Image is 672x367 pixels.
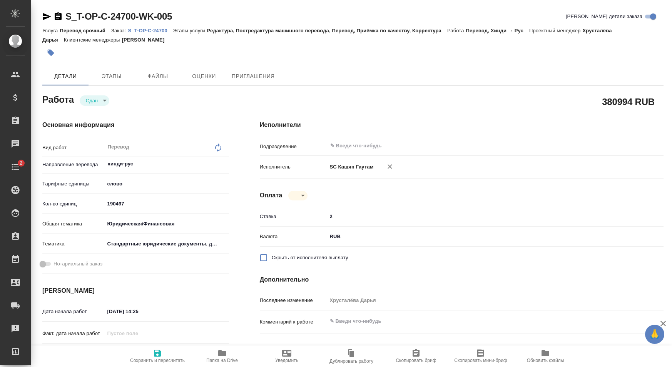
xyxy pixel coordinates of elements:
div: Юридическая/Финансовая [105,217,229,230]
span: Обновить файлы [527,358,564,363]
p: Общая тематика [42,220,105,228]
p: Хрусталёва Дарья [42,28,612,43]
h2: Работа [42,92,74,106]
h4: Исполнители [260,120,664,130]
span: Приглашения [232,72,275,81]
p: Подразделение [260,143,327,150]
p: Вид работ [42,144,105,152]
p: Кол-во единиц [42,200,105,208]
p: Комментарий к работе [260,318,327,326]
input: Пустое поле [105,328,172,339]
p: SC Кашяп Гаутам [327,163,374,171]
button: Дублировать работу [319,345,384,367]
div: Стандартные юридические документы, договоры, уставы [105,237,229,250]
div: слово [105,177,229,190]
p: Перевод, Хинди → Рус [466,28,529,33]
input: ✎ Введи что-нибудь [329,141,602,150]
a: S_T-OP-C-24700 [128,27,173,33]
h4: Оплата [260,191,283,200]
div: Сдан [80,95,109,106]
span: Скрыть от исполнителя выплату [272,254,348,262]
p: Перевод срочный [60,28,111,33]
p: [PERSON_NAME] [122,37,170,43]
h4: [PERSON_NAME] [42,286,229,295]
span: 🙏 [648,326,661,342]
p: S_T-OP-C-24700 [128,28,173,33]
textarea: /Clients/Т-ОП-С_Русал Глобал Менеджмент/Orders/S_T-OP-C-24700/Translated/S_T-OP-C-24700-WK-005 [327,344,630,357]
button: Скопировать бриф [384,345,448,367]
input: Пустое поле [327,295,630,306]
span: Уведомить [275,358,298,363]
span: Файлы [139,72,176,81]
span: [PERSON_NAME] детали заказа [566,13,642,20]
p: Валюта [260,233,327,240]
button: Сдан [84,97,100,104]
button: Обновить файлы [513,345,578,367]
div: Сдан [288,191,308,200]
p: Редактура, Постредактура машинного перевода, Перевод, Приёмка по качеству, Корректура [207,28,447,33]
button: Удалить исполнителя [381,158,398,175]
button: Скопировать ссылку [53,12,63,21]
button: 🙏 [645,325,664,344]
span: Папка на Drive [206,358,238,363]
p: Этапы услуги [173,28,207,33]
input: ✎ Введи что-нибудь [327,211,630,222]
h4: Дополнительно [260,275,664,284]
button: Папка на Drive [190,345,254,367]
h2: 380994 RUB [602,95,655,108]
p: Дата начала работ [42,308,105,315]
span: Оценки [186,72,222,81]
p: Тематика [42,240,105,248]
span: Детали [47,72,84,81]
p: Услуга [42,28,60,33]
h4: Основная информация [42,120,229,130]
p: Последнее изменение [260,297,327,304]
span: Скопировать бриф [396,358,436,363]
p: Заказ: [111,28,128,33]
a: 2 [2,157,29,177]
span: Этапы [93,72,130,81]
span: Дублировать работу [329,359,373,364]
button: Добавить тэг [42,44,59,61]
span: Нотариальный заказ [53,260,102,268]
p: Тарифные единицы [42,180,105,188]
span: Скопировать мини-бриф [454,358,507,363]
a: S_T-OP-C-24700-WK-005 [65,11,172,22]
p: Проектный менеджер [529,28,582,33]
p: Работа [447,28,466,33]
p: Ставка [260,213,327,220]
span: Сохранить и пересчитать [130,358,185,363]
button: Скопировать ссылку для ЯМессенджера [42,12,52,21]
button: Open [626,145,627,147]
button: Скопировать мини-бриф [448,345,513,367]
input: ✎ Введи что-нибудь [105,306,172,317]
p: Факт. дата начала работ [42,330,105,337]
p: Клиентские менеджеры [64,37,122,43]
p: Исполнитель [260,163,327,171]
input: ✎ Введи что-нибудь [105,198,229,209]
button: Сохранить и пересчитать [125,345,190,367]
button: Open [225,163,226,165]
p: Направление перевода [42,161,105,168]
button: Уведомить [254,345,319,367]
span: 2 [15,159,27,167]
div: RUB [327,230,630,243]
